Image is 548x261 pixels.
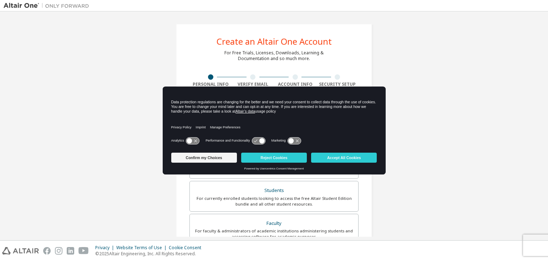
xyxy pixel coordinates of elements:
[2,247,39,255] img: altair_logo.svg
[194,228,354,240] div: For faculty & administrators of academic institutions administering students and accessing softwa...
[316,82,359,87] div: Security Setup
[189,82,232,87] div: Personal Info
[55,247,62,255] img: instagram.svg
[169,245,205,251] div: Cookie Consent
[4,2,93,9] img: Altair One
[232,82,274,87] div: Verify Email
[95,245,116,251] div: Privacy
[95,251,205,257] p: © 2025 Altair Engineering, Inc. All Rights Reserved.
[67,247,74,255] img: linkedin.svg
[224,50,324,61] div: For Free Trials, Licenses, Downloads, Learning & Documentation and so much more.
[217,37,332,46] div: Create an Altair One Account
[194,186,354,196] div: Students
[78,247,89,255] img: youtube.svg
[194,218,354,228] div: Faculty
[274,82,316,87] div: Account Info
[116,245,169,251] div: Website Terms of Use
[194,196,354,207] div: For currently enrolled students looking to access the free Altair Student Edition bundle and all ...
[43,247,51,255] img: facebook.svg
